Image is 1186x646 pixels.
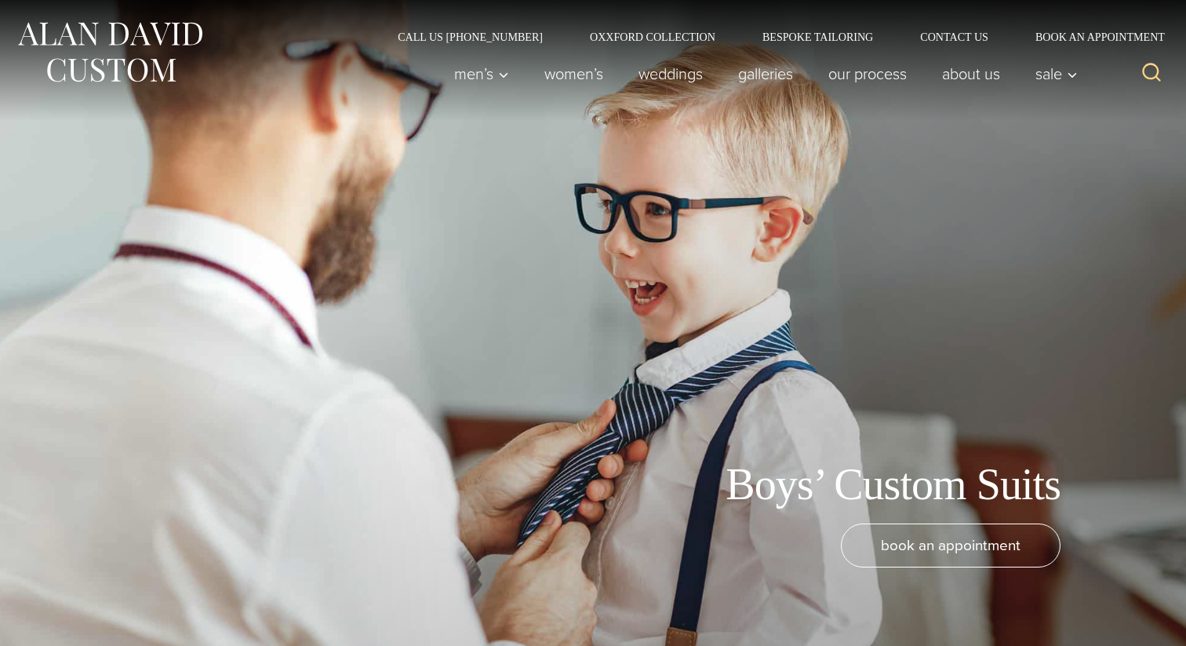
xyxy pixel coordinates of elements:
[841,524,1060,568] a: book an appointment
[437,58,1086,89] nav: Primary Navigation
[739,31,897,42] a: Bespoke Tailoring
[897,31,1012,42] a: Contact Us
[527,58,621,89] a: Women’s
[925,58,1018,89] a: About Us
[566,31,739,42] a: Oxxford Collection
[1035,66,1078,82] span: Sale
[16,17,204,87] img: Alan David Custom
[881,534,1020,557] span: book an appointment
[374,31,1170,42] nav: Secondary Navigation
[811,58,925,89] a: Our Process
[1012,31,1170,42] a: Book an Appointment
[374,31,566,42] a: Call Us [PHONE_NUMBER]
[621,58,721,89] a: weddings
[454,66,509,82] span: Men’s
[1133,55,1170,93] button: View Search Form
[721,58,811,89] a: Galleries
[726,458,1060,511] h1: Boys’ Custom Suits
